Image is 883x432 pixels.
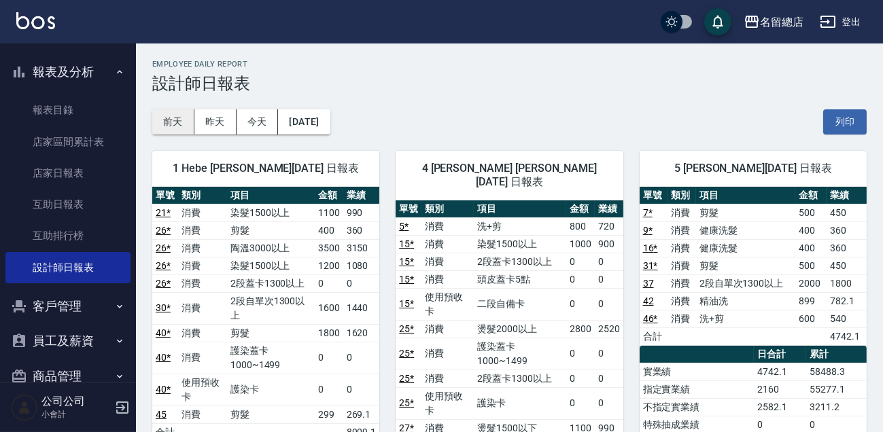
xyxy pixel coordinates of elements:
h5: 公司公司 [41,395,111,408]
th: 金額 [315,187,343,204]
td: 2段蓋卡1300以上 [474,253,566,270]
td: 染髮1500以上 [227,257,315,274]
td: 450 [827,204,867,221]
td: 剪髮 [227,406,315,423]
td: 299 [315,406,343,423]
th: 項目 [696,187,795,204]
button: 客戶管理 [5,289,131,324]
td: 990 [343,204,380,221]
a: 店家日報表 [5,158,131,189]
p: 小會計 [41,408,111,420]
td: 269.1 [343,406,380,423]
td: 0 [566,387,595,419]
td: 360 [343,221,380,239]
td: 899 [795,292,827,310]
a: 報表目錄 [5,94,131,126]
td: 使用預收卡 [421,288,474,320]
td: 1100 [315,204,343,221]
td: 360 [827,221,867,239]
td: 0 [595,270,623,288]
th: 業績 [827,187,867,204]
th: 日合計 [754,346,806,363]
td: 消費 [668,310,696,327]
td: 護染卡 [474,387,566,419]
button: 登出 [814,10,867,35]
button: 前天 [152,109,194,134]
th: 業績 [343,187,380,204]
td: 消費 [421,217,474,235]
td: 0 [343,274,380,292]
td: 頭皮蓋卡5點 [474,270,566,288]
td: 500 [795,204,827,221]
span: 4 [PERSON_NAME] [PERSON_NAME][DATE] 日報表 [412,162,606,189]
td: 染髮1500以上 [227,204,315,221]
td: 400 [315,221,343,239]
td: 不指定實業績 [640,398,755,416]
td: 0 [595,338,623,370]
th: 項目 [474,200,566,218]
th: 金額 [566,200,595,218]
a: 42 [643,295,654,306]
td: 1800 [315,324,343,342]
td: 58488.3 [806,363,867,380]
td: 剪髮 [227,221,315,239]
td: 陶溫3000以上 [227,239,315,257]
td: 0 [595,253,623,270]
td: 1800 [827,274,867,292]
button: 商品管理 [5,359,131,394]
td: 1200 [315,257,343,274]
td: 600 [795,310,827,327]
td: 3500 [315,239,343,257]
td: 782.1 [827,292,867,310]
td: 消費 [421,320,474,338]
td: 2520 [595,320,623,338]
td: 0 [343,342,380,374]
button: 列印 [823,109,867,134]
td: 健康洗髮 [696,239,795,257]
td: 消費 [668,274,696,292]
td: 消費 [178,221,227,239]
td: 800 [566,217,595,235]
td: 剪髮 [696,257,795,274]
td: 2800 [566,320,595,338]
td: 消費 [421,270,474,288]
td: 二段自備卡 [474,288,566,320]
td: 3211.2 [806,398,867,416]
td: 360 [827,239,867,257]
td: 燙髮2000以上 [474,320,566,338]
button: 員工及薪資 [5,323,131,359]
td: 4742.1 [827,327,867,345]
span: 1 Hebe [PERSON_NAME][DATE] 日報表 [169,162,363,175]
a: 互助排行榜 [5,220,131,251]
th: 類別 [178,187,227,204]
td: 剪髮 [696,204,795,221]
td: 400 [795,221,827,239]
td: 0 [566,288,595,320]
h3: 設計師日報表 [152,74,867,93]
th: 類別 [668,187,696,204]
td: 1600 [315,292,343,324]
td: 1080 [343,257,380,274]
th: 單號 [152,187,178,204]
td: 2段蓋卡1300以上 [227,274,315,292]
td: 消費 [668,204,696,221]
td: 4742.1 [754,363,806,380]
td: 洗+剪 [696,310,795,327]
button: 報表及分析 [5,54,131,90]
td: 500 [795,257,827,274]
th: 金額 [795,187,827,204]
td: 0 [315,374,343,406]
td: 1620 [343,324,380,342]
td: 消費 [421,338,474,370]
td: 400 [795,239,827,257]
td: 消費 [421,235,474,253]
td: 0 [595,288,623,320]
td: 精油洗 [696,292,795,310]
span: 5 [PERSON_NAME][DATE] 日報表 [656,162,850,175]
td: 消費 [668,292,696,310]
td: 2段蓋卡1300以上 [474,370,566,387]
td: 0 [595,370,623,387]
th: 單號 [396,200,421,218]
td: 720 [595,217,623,235]
button: save [704,8,731,35]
